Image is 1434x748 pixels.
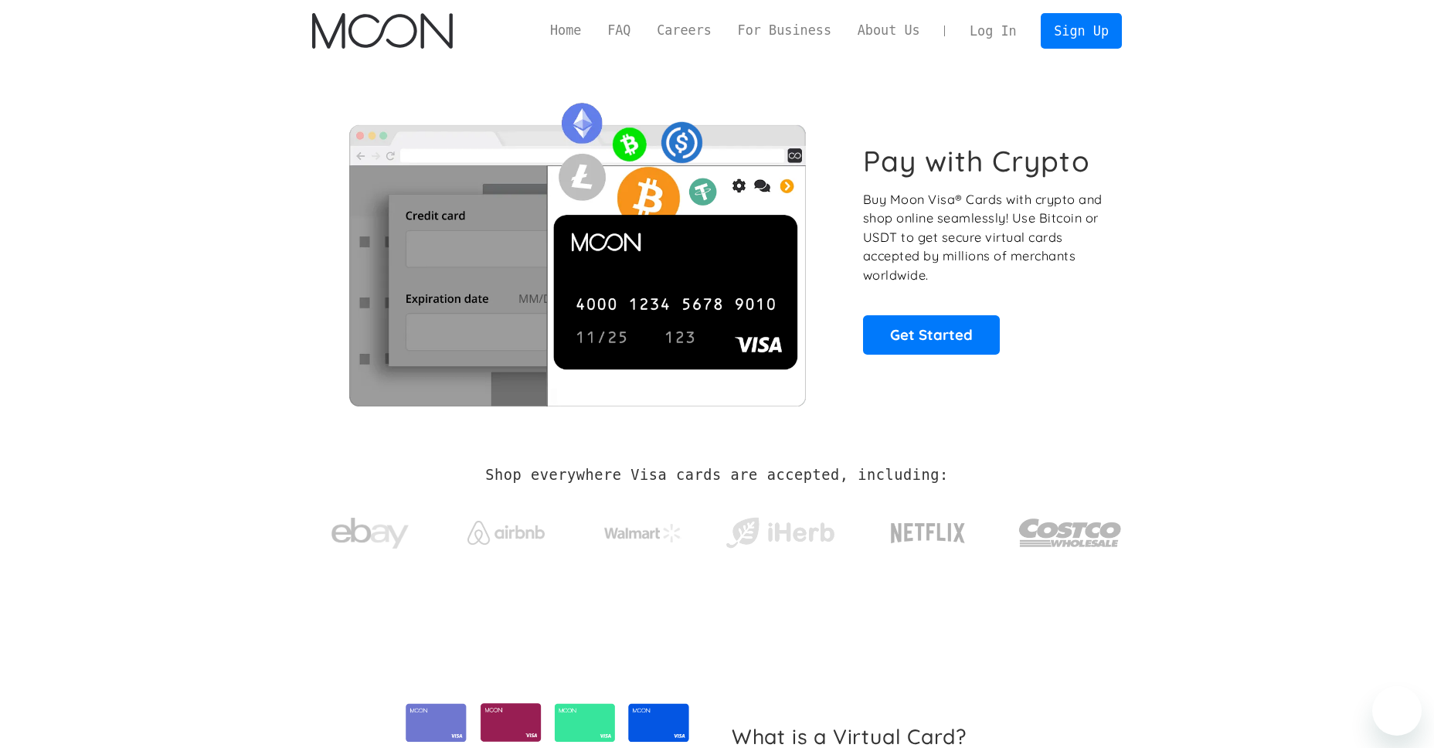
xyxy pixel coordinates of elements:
img: Airbnb [467,521,545,545]
img: Moon Cards let you spend your crypto anywhere Visa is accepted. [312,92,841,406]
a: FAQ [594,21,644,40]
a: ebay [312,494,427,566]
a: Sign Up [1041,13,1121,48]
a: home [312,13,452,49]
a: Get Started [863,315,1000,354]
h2: Shop everywhere Visa cards are accepted, including: [485,467,948,484]
iframe: Button to launch messaging window [1372,686,1422,736]
a: iHerb [722,498,838,561]
h1: Pay with Crypto [863,144,1090,178]
a: About Us [844,21,933,40]
a: Costco [1018,488,1122,569]
img: Netflix [889,514,967,552]
p: Buy Moon Visa® Cards with crypto and shop online seamlessly! Use Bitcoin or USDT to get secure vi... [863,190,1105,285]
a: Airbnb [449,505,564,552]
img: Walmart [604,524,681,542]
a: Home [537,21,594,40]
img: Moon Logo [312,13,452,49]
img: iHerb [722,513,838,553]
img: ebay [331,509,409,558]
a: Walmart [586,508,701,550]
img: Costco [1018,504,1122,562]
a: Netflix [859,498,997,560]
a: For Business [725,21,844,40]
a: Careers [644,21,724,40]
a: Log In [957,14,1029,48]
